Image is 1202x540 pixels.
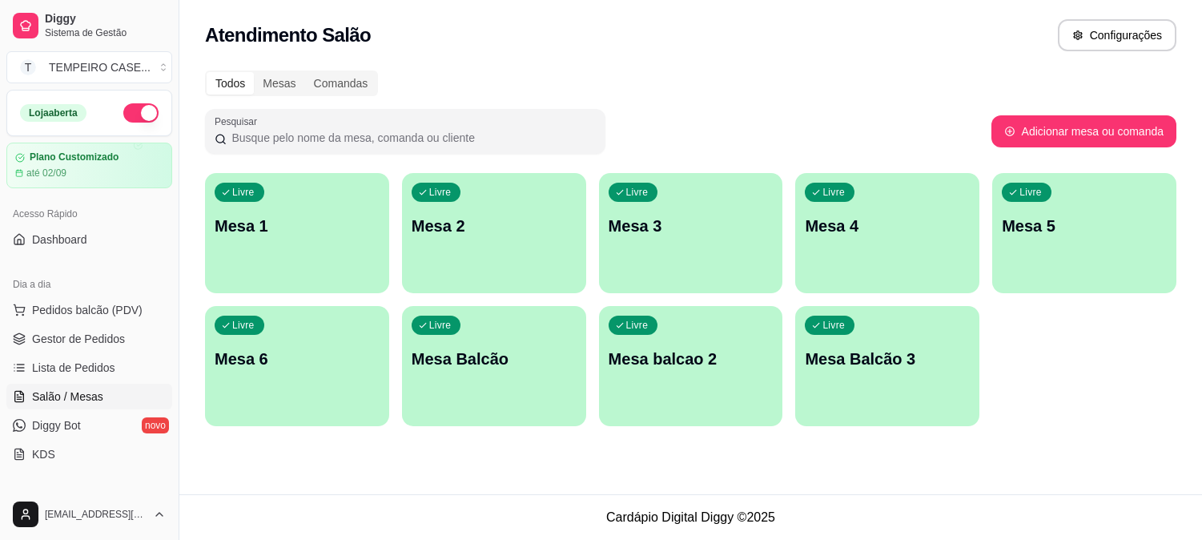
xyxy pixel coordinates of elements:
button: LivreMesa Balcão [402,306,586,426]
span: Diggy Bot [32,417,81,433]
a: Plano Customizadoaté 02/09 [6,143,172,188]
label: Pesquisar [215,115,263,128]
a: Lista de Pedidos [6,355,172,381]
button: LivreMesa Balcão 3 [795,306,979,426]
div: Catálogo [6,486,172,512]
span: Pedidos balcão (PDV) [32,302,143,318]
p: Livre [626,319,649,332]
p: Mesa 3 [609,215,774,237]
p: Mesa 5 [1002,215,1167,237]
article: até 02/09 [26,167,66,179]
a: Diggy Botnovo [6,413,172,438]
p: Livre [429,186,452,199]
p: Mesa 6 [215,348,380,370]
button: Adicionar mesa ou comanda [991,115,1176,147]
p: Livre [429,319,452,332]
div: Dia a dia [6,272,172,297]
button: LivreMesa 1 [205,173,389,293]
p: Livre [822,319,845,332]
p: Mesa 1 [215,215,380,237]
button: [EMAIL_ADDRESS][DOMAIN_NAME] [6,495,172,534]
button: Alterar Status [123,103,159,123]
div: Comandas [305,72,377,95]
p: Mesa Balcão 3 [805,348,970,370]
a: Salão / Mesas [6,384,172,409]
a: DiggySistema de Gestão [6,6,172,45]
footer: Cardápio Digital Diggy © 2025 [179,494,1202,540]
button: Configurações [1058,19,1176,51]
button: LivreMesa 3 [599,173,783,293]
div: TEMPEIRO CASE ... [49,59,151,75]
span: Diggy [45,12,166,26]
p: Livre [232,186,255,199]
button: LivreMesa 6 [205,306,389,426]
button: LivreMesa balcao 2 [599,306,783,426]
p: Mesa balcao 2 [609,348,774,370]
h2: Atendimento Salão [205,22,371,48]
button: LivreMesa 5 [992,173,1176,293]
div: Loja aberta [20,104,86,122]
a: KDS [6,441,172,467]
button: Select a team [6,51,172,83]
p: Mesa 2 [412,215,577,237]
button: Pedidos balcão (PDV) [6,297,172,323]
span: Dashboard [32,232,87,248]
p: Livre [822,186,845,199]
span: Sistema de Gestão [45,26,166,39]
span: Lista de Pedidos [32,360,115,376]
span: [EMAIL_ADDRESS][DOMAIN_NAME] [45,508,147,521]
p: Livre [626,186,649,199]
span: T [20,59,36,75]
span: Salão / Mesas [32,389,103,405]
p: Mesa Balcão [412,348,577,370]
p: Mesa 4 [805,215,970,237]
div: Mesas [254,72,304,95]
button: LivreMesa 4 [795,173,979,293]
input: Pesquisar [227,130,596,146]
a: Gestor de Pedidos [6,326,172,352]
div: Acesso Rápido [6,201,172,227]
p: Livre [1019,186,1042,199]
article: Plano Customizado [30,151,119,163]
span: KDS [32,446,55,462]
span: Gestor de Pedidos [32,331,125,347]
div: Todos [207,72,254,95]
a: Dashboard [6,227,172,252]
button: LivreMesa 2 [402,173,586,293]
p: Livre [232,319,255,332]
